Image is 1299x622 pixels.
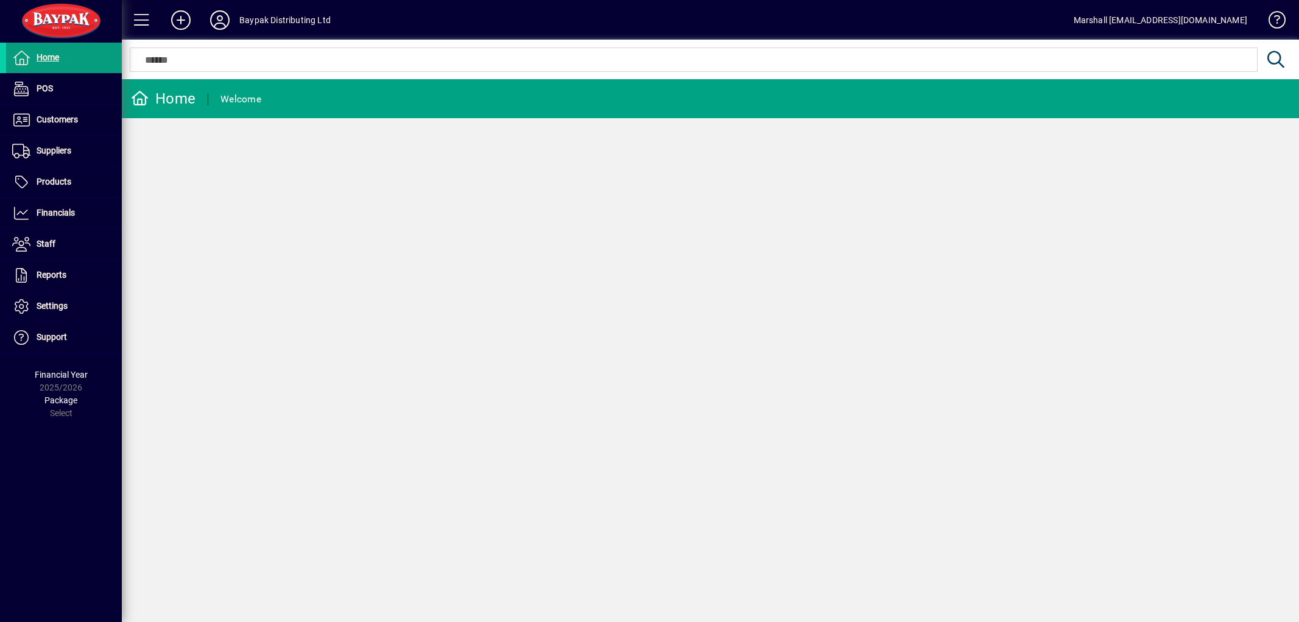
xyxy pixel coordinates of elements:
[1259,2,1284,42] a: Knowledge Base
[131,89,195,108] div: Home
[6,291,122,322] a: Settings
[1074,10,1247,30] div: Marshall [EMAIL_ADDRESS][DOMAIN_NAME]
[44,395,77,405] span: Package
[37,146,71,155] span: Suppliers
[37,52,59,62] span: Home
[37,270,66,280] span: Reports
[37,115,78,124] span: Customers
[37,239,55,249] span: Staff
[37,332,67,342] span: Support
[6,260,122,291] a: Reports
[6,322,122,353] a: Support
[37,208,75,217] span: Financials
[220,90,261,109] div: Welcome
[6,198,122,228] a: Financials
[37,177,71,186] span: Products
[6,74,122,104] a: POS
[161,9,200,31] button: Add
[200,9,239,31] button: Profile
[37,83,53,93] span: POS
[6,105,122,135] a: Customers
[37,301,68,311] span: Settings
[6,229,122,260] a: Staff
[239,10,331,30] div: Baypak Distributing Ltd
[6,167,122,197] a: Products
[6,136,122,166] a: Suppliers
[35,370,88,380] span: Financial Year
